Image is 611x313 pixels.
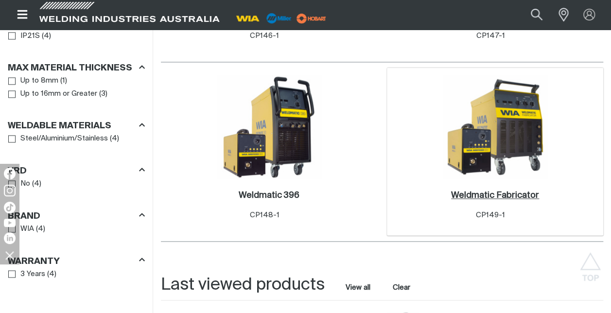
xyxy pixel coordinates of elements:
button: Scroll to top [579,252,601,274]
span: CP147-1 [476,32,505,39]
a: WIA [8,223,34,236]
a: Up to 16mm or Greater [8,87,97,101]
h2: Weldmatic Fabricator [451,191,539,200]
span: ( 4 ) [36,224,45,235]
span: CP149-1 [476,211,505,219]
img: miller [294,11,329,26]
span: ( 4 ) [42,31,51,42]
img: Facebook [4,168,16,179]
div: Max Material Thickness [8,61,145,74]
h2: Weldmatic 396 [239,191,299,200]
ul: Weldable Materials [8,132,144,145]
ul: Safety Rating [8,30,144,43]
span: ( 3 ) [99,88,107,100]
h2: Last viewed products [161,274,325,296]
a: 3 Years [8,267,45,280]
span: IP21S [20,31,40,42]
span: Up to 8mm [20,75,58,87]
img: Weldmatic Fabricator [443,75,547,179]
div: Weldable Materials [8,119,145,132]
input: Product name or item number... [508,4,553,26]
span: No [20,178,30,190]
a: miller [294,15,329,22]
a: Steel/Aluminium/Stainless [8,132,108,145]
img: YouTube [4,219,16,227]
span: ( 4 ) [110,133,119,144]
a: IP21S [8,30,40,43]
a: View all last viewed products [345,282,370,292]
div: VRD [8,164,145,177]
span: CP148-1 [249,211,279,219]
span: CP146-1 [250,32,279,39]
div: Brand [8,209,145,222]
ul: Max Material Thickness [8,74,144,100]
h3: Weldable Materials [8,121,111,132]
span: ( 4 ) [47,268,56,279]
span: 3 Years [20,268,45,279]
span: Up to 16mm or Greater [20,88,97,100]
span: WIA [20,224,34,235]
button: Clear all last viewed products [391,280,413,294]
span: Steel/Aluminium/Stainless [20,133,108,144]
a: Up to 8mm [8,74,58,87]
button: Search products [520,4,553,26]
img: hide socials [1,247,18,263]
ul: Brand [8,223,144,236]
img: LinkedIn [4,232,16,244]
img: Instagram [4,185,16,196]
span: ( 4 ) [32,178,41,190]
a: Weldmatic 396 [239,190,299,201]
ul: Warranty [8,267,144,280]
img: Weldmatic 396 [217,75,321,179]
a: Weldmatic Fabricator [451,190,539,201]
img: TikTok [4,202,16,213]
div: Warranty [8,254,145,267]
span: ( 1 ) [60,75,67,87]
h3: Warranty [8,256,60,267]
ul: VRD [8,177,144,191]
h3: Brand [8,211,40,222]
h3: Max Material Thickness [8,63,132,74]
